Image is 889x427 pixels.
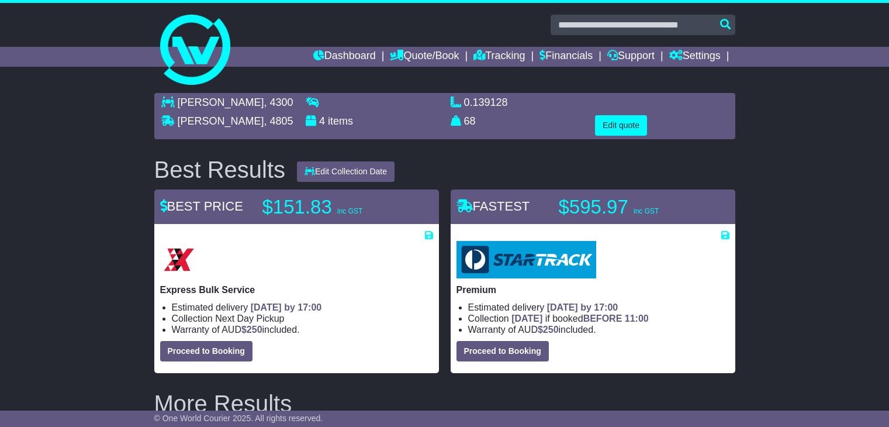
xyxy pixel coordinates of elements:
[464,97,508,108] span: 0.139128
[595,115,647,136] button: Edit quote
[160,341,252,361] button: Proceed to Booking
[264,97,293,108] span: , 4300
[468,324,729,335] li: Warranty of AUD included.
[511,314,542,323] span: [DATE]
[456,284,729,295] p: Premium
[148,157,292,182] div: Best Results
[172,302,433,313] li: Estimated delivery
[468,302,729,313] li: Estimated delivery
[262,195,409,219] p: $151.83
[160,241,198,278] img: Border Express: Express Bulk Service
[559,195,705,219] p: $595.97
[160,284,433,295] p: Express Bulk Service
[319,115,325,127] span: 4
[247,325,262,335] span: 250
[583,314,622,323] span: BEFORE
[456,241,596,278] img: StarTrack: Premium
[543,325,559,335] span: 250
[215,314,284,323] span: Next Day Pickup
[390,47,459,67] a: Quote/Book
[456,199,530,213] span: FASTEST
[625,314,649,323] span: 11:00
[538,325,559,335] span: $
[464,115,476,127] span: 68
[337,207,362,215] span: inc GST
[669,47,721,67] a: Settings
[241,325,262,335] span: $
[264,115,293,127] span: , 4805
[634,207,659,215] span: inc GST
[328,115,353,127] span: items
[456,341,549,361] button: Proceed to Booking
[251,302,322,312] span: [DATE] by 17:00
[172,324,433,335] li: Warranty of AUD included.
[178,97,264,108] span: [PERSON_NAME]
[178,115,264,127] span: [PERSON_NAME]
[511,314,648,323] span: if booked
[547,302,618,312] span: [DATE] by 17:00
[473,47,525,67] a: Tracking
[313,47,376,67] a: Dashboard
[468,313,729,324] li: Collection
[154,391,735,416] h2: More Results
[297,161,395,182] button: Edit Collection Date
[154,414,323,423] span: © One World Courier 2025. All rights reserved.
[607,47,655,67] a: Support
[172,313,433,324] li: Collection
[160,199,243,213] span: BEST PRICE
[539,47,593,67] a: Financials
